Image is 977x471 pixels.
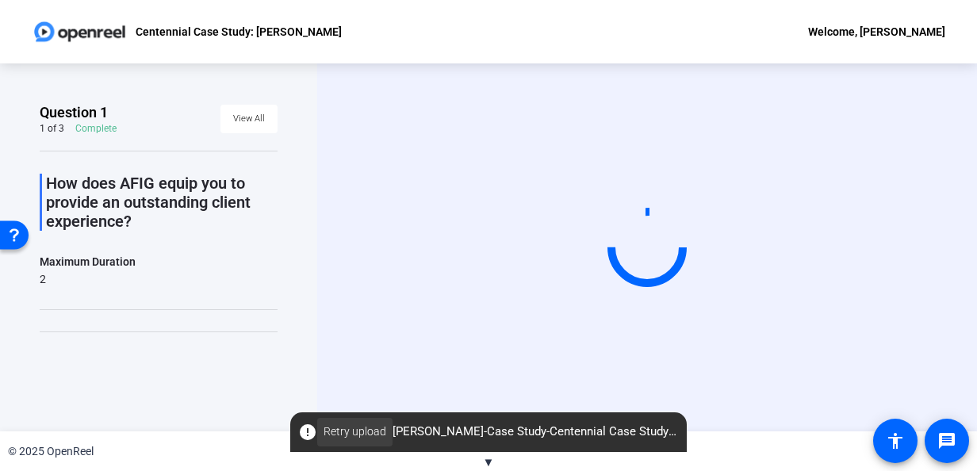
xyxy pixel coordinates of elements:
div: Welcome, [PERSON_NAME] [808,22,945,41]
div: Tips: [40,354,278,373]
button: View All [220,105,278,133]
img: OpenReel logo [32,16,128,48]
span: ▼ [483,455,495,469]
mat-icon: message [937,431,956,450]
mat-icon: error [298,423,317,442]
div: © 2025 OpenReel [8,443,94,460]
div: Maximum Duration [40,252,136,271]
mat-icon: accessibility [886,431,905,450]
span: Retry upload [324,423,386,440]
p: Centennial Case Study: [PERSON_NAME] [136,22,342,41]
div: 1 of 3 [40,122,64,135]
span: [PERSON_NAME]-Case Study-Centennial Case Study- [PERSON_NAME]-1755706722667-webcam [290,418,687,446]
div: 2 [40,271,136,287]
span: Question 1 [40,103,108,122]
span: View All [233,107,265,131]
p: How does AFIG equip you to provide an outstanding client experience? [46,174,278,231]
div: Complete [75,122,117,135]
